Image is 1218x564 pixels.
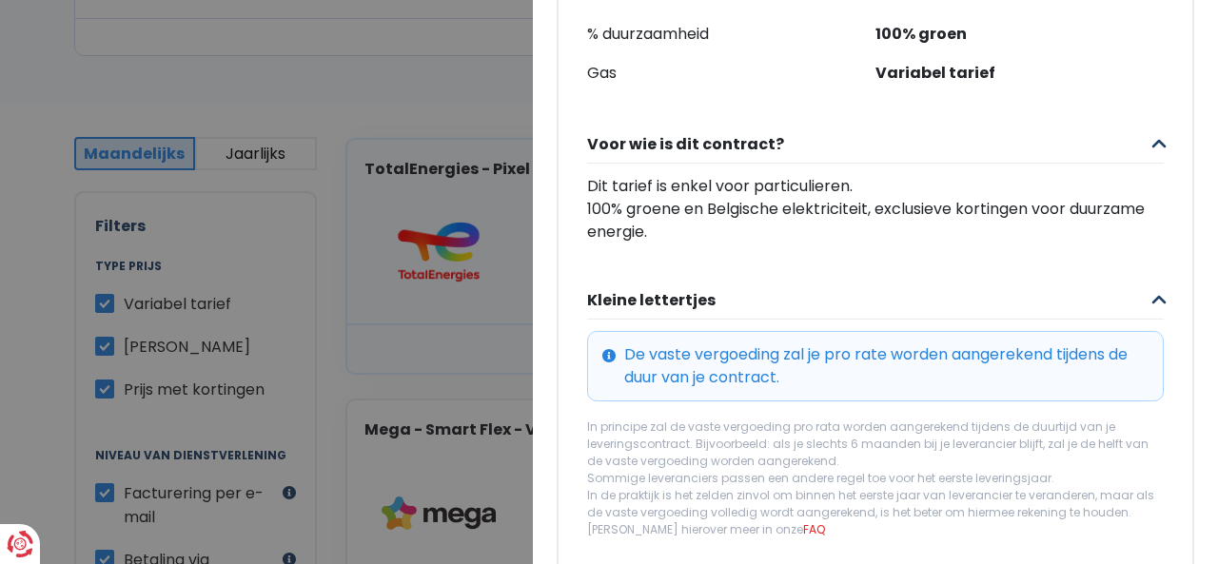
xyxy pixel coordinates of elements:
[587,126,1164,164] button: Voor wie is dit contract?
[875,60,1164,88] span: Variabel tarief
[587,21,875,49] span: % duurzaamheid
[875,21,1164,49] span: 100% groen
[587,331,1164,401] div: De vaste vergoeding zal je pro rate worden aangerekend tijdens de duur van je contract.
[587,418,1164,538] div: In principe zal de vaste vergoeding pro rata worden aangerekend tijdens de duurtijd van je leveri...
[587,175,1164,243] div: Dit tarief is enkel voor particulieren. 100% groene en Belgische elektriciteit, exclusieve kortin...
[587,60,875,88] span: Gas
[587,282,1164,320] button: Kleine lettertjes
[803,521,825,537] a: FAQ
